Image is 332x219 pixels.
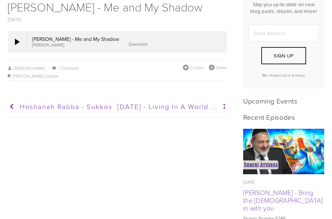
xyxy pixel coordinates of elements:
[243,188,323,213] a: [PERSON_NAME] - Bring the [DEMOGRAPHIC_DATA] in with you
[8,118,227,206] iframe: Disqus
[261,47,306,64] button: Sign Up
[243,129,325,175] img: Shmini Atzeres - Bring the torah in with you
[117,102,218,111] span: [DATE] - Living in a World ...
[129,41,147,47] a: Download
[117,99,225,115] a: [DATE] - Living in a World ...
[8,99,115,115] a: Hoshanah Rabba - Sukkos & U
[274,52,293,59] span: Sign Up
[8,72,227,80] div: ,
[8,16,21,23] a: [DATE]
[249,1,319,15] p: Stay you up-to-date on new blog posts, shiurim, and more!
[249,25,319,42] input: Email Address
[45,65,52,71] span: /
[243,113,324,121] h2: Recent Episodes
[20,102,127,111] span: Hoshanah Rabba - Sukkos & U
[190,65,204,70] span: 0 Likes
[249,72,319,78] p: We respect your privacy.
[8,65,45,71] a: [PERSON_NAME]
[209,65,227,70] div: Share
[243,179,255,185] time: [DATE]
[45,73,58,79] a: Sukkos
[243,97,324,105] h2: Upcoming Events
[13,73,44,79] a: [PERSON_NAME]
[59,65,79,71] a: 1 Comment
